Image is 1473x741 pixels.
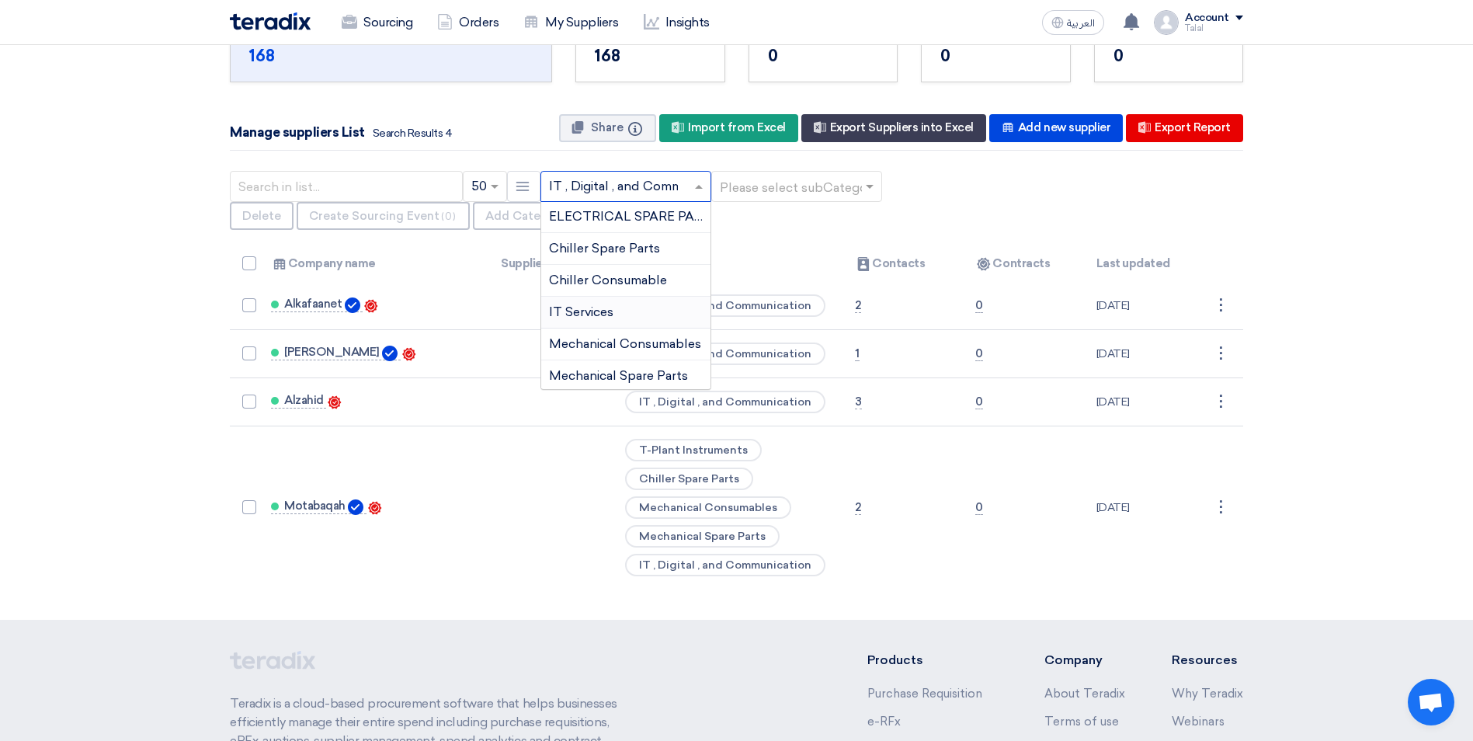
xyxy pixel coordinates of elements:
div: Talal [1185,24,1243,33]
span: 2 [855,500,861,515]
td: [DATE] [1084,377,1208,426]
span: 0 [975,298,983,313]
a: Open chat [1408,679,1454,725]
span: 0 [975,500,983,515]
a: My Suppliers [511,5,631,40]
span: 0 [975,346,983,361]
img: profile_test.png [1154,10,1179,35]
span: Chiller Spare Parts [625,468,753,490]
span: Chiller Spare Parts [549,241,660,256]
span: [PERSON_NAME] [284,346,380,358]
img: Teradix logo [230,12,311,30]
button: Delete [230,202,294,230]
span: IT , Digital , and Communication [625,391,825,413]
th: Last updated [1084,245,1208,282]
span: ELECTRICAL SPARE PARTS [549,209,720,224]
div: Account [1185,12,1229,25]
a: Terms of use [1044,715,1119,729]
a: Purchase Requisition [867,687,982,701]
span: Motabaqah [284,499,346,512]
span: IT , Digital , and Communication [625,554,825,576]
span: IT , Digital , and Communication [625,343,825,365]
a: [PERSON_NAME] Verified Account [271,346,401,360]
span: Alkafaanet [284,297,342,310]
th: Company name [259,245,489,282]
span: 3 [855,395,862,409]
img: Verified Account [382,346,398,361]
li: Company [1044,651,1125,670]
a: Webinars [1172,715,1225,729]
li: Resources [1172,651,1243,670]
span: Mechanical Consumables [549,336,701,351]
button: العربية [1042,10,1104,35]
div: ⋮ [1207,495,1232,520]
a: About Teradix [1044,687,1125,701]
img: Verified Account [345,297,360,313]
div: Add new supplier [989,114,1123,142]
div: 0 [768,44,879,68]
span: T-Plant Instruments [625,439,762,461]
div: ⋮ [1207,341,1232,366]
button: Share [559,114,656,142]
span: Mechanical Spare Parts [625,525,780,548]
div: 168 [249,44,533,68]
a: Alkafaanet Verified Account [271,297,363,312]
span: Mechanical Spare Parts [549,368,688,383]
span: Chiller Consumable [549,273,667,287]
div: Import from Excel [659,114,798,142]
span: Mechanical Consumables [625,496,791,519]
div: 168 [595,44,706,68]
span: IT , Digital , and Communication [625,294,825,317]
td: [DATE] [1084,282,1208,330]
div: 0 [1113,44,1225,68]
div: ⋮ [1207,389,1232,414]
a: e-RFx [867,715,901,729]
th: Field of Work [613,245,843,282]
button: Add Category(0) [473,202,597,230]
th: Contracts [963,245,1083,282]
div: Export Suppliers into Excel [801,114,986,142]
th: Supplier Code [488,245,613,282]
div: 0 [940,44,1051,68]
a: Orders [425,5,511,40]
div: Manage suppliers List [230,123,452,143]
a: Motabaqah Verified Account [271,499,367,514]
td: [DATE] [1084,426,1208,589]
span: 50 [471,177,487,196]
img: Verified Account [348,499,363,515]
span: Alzahid [284,394,324,406]
span: Search Results 4 [373,127,452,140]
li: Products [867,651,999,670]
span: IT Services [549,304,613,319]
a: Alzahid [271,394,327,409]
span: Share [591,120,624,134]
span: 2 [855,298,861,313]
span: العربية [1067,18,1095,29]
span: 0 [975,395,983,409]
a: Insights [631,5,722,40]
input: Search in list... [230,171,463,202]
span: 1 [855,346,860,361]
a: Sourcing [329,5,425,40]
div: ⋮ [1207,293,1232,318]
div: Export Report [1126,114,1243,142]
span: (0) [441,210,456,222]
a: Why Teradix [1172,687,1243,701]
td: [DATE] [1084,329,1208,377]
th: Contacts [842,245,963,282]
button: Create Sourcing Event(0) [297,202,470,230]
